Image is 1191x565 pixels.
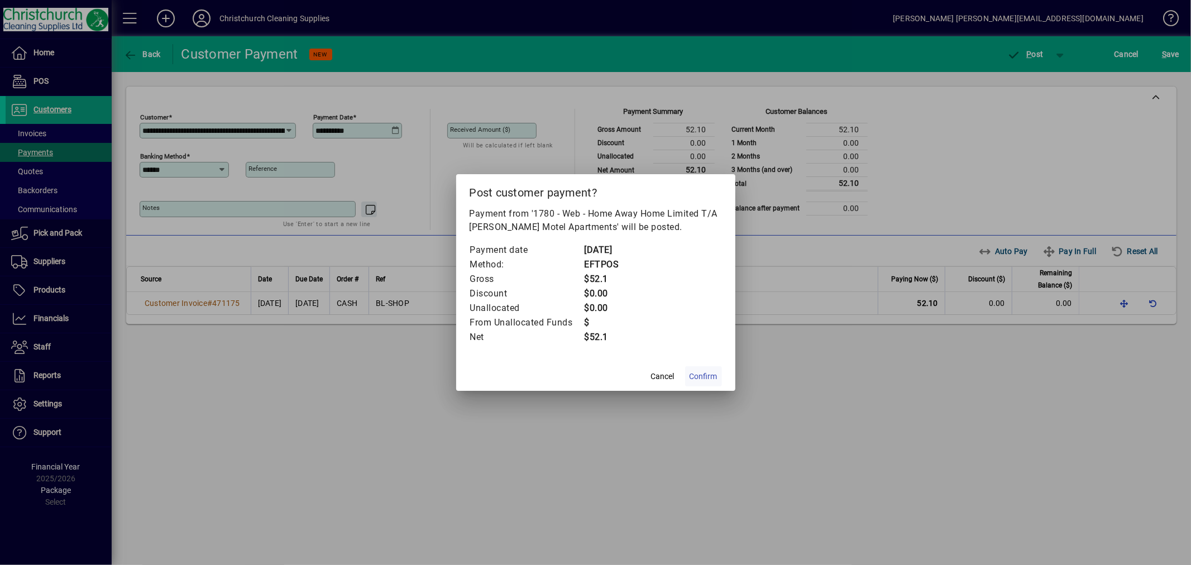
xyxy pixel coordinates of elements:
td: Gross [470,272,584,286]
td: $52.1 [584,272,629,286]
td: EFTPOS [584,257,629,272]
p: Payment from '1780 - Web - Home Away Home Limited T/A [PERSON_NAME] Motel Apartments' will be pos... [470,207,722,234]
td: From Unallocated Funds [470,315,584,330]
span: Cancel [651,371,675,382]
td: $0.00 [584,301,629,315]
td: Discount [470,286,584,301]
td: $ [584,315,629,330]
td: Method: [470,257,584,272]
button: Confirm [685,366,722,386]
td: $0.00 [584,286,629,301]
td: Unallocated [470,301,584,315]
td: Payment date [470,243,584,257]
td: $52.1 [584,330,629,344]
span: Confirm [690,371,718,382]
td: [DATE] [584,243,629,257]
button: Cancel [645,366,681,386]
td: Net [470,330,584,344]
h2: Post customer payment? [456,174,735,207]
